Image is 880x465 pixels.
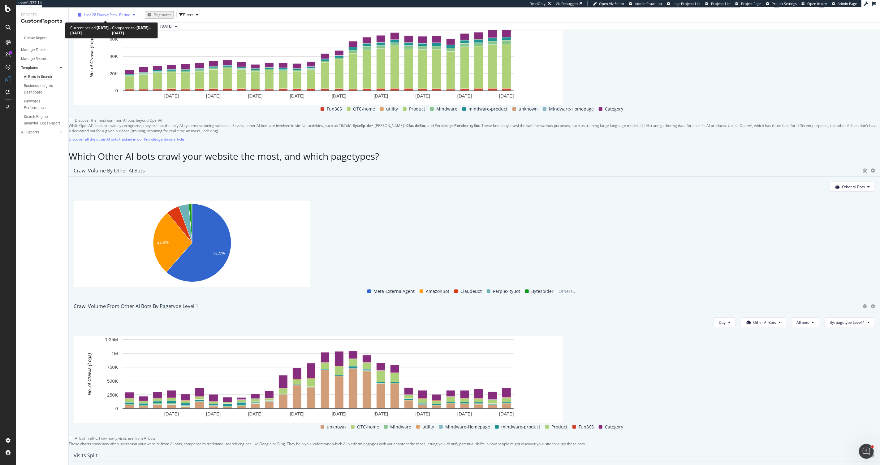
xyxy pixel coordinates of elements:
[605,105,623,113] span: Category
[373,411,388,417] text: [DATE]
[115,88,118,93] text: 0
[714,317,736,327] button: Day
[499,411,514,417] text: [DATE]
[332,411,346,417] text: [DATE]
[409,105,425,113] span: Product
[21,65,58,71] a: Templates
[69,441,880,446] p: These charts show how often users visit your website from AI bots, compared to traditional search...
[164,93,179,98] text: [DATE]
[74,201,310,288] svg: A chart.
[454,123,480,128] strong: PerplexityBot
[69,151,880,161] h2: Which Other AI bots crawl your website the most, and which pagetypes?
[549,105,594,113] span: Mindware-Homepage
[830,320,865,325] span: By: pagetype Level 1
[842,184,865,189] span: Other AI Bots
[796,320,809,325] span: All bots
[667,1,701,6] a: Logs Projects List
[352,123,373,128] strong: ByteSpider
[531,288,554,295] span: Bytespider
[386,105,398,113] span: utility
[629,1,662,6] a: Admin Crawl List
[327,105,342,113] span: Fun365
[735,1,761,6] a: Project Page
[160,24,172,29] span: 2025 Jul. 25th
[183,12,193,17] div: Filters
[290,93,304,98] text: [DATE]
[741,1,761,6] span: Project Page
[74,19,563,105] svg: A chart.
[89,35,94,77] text: No. of Crawls (Logs)
[290,411,304,417] text: [DATE]
[530,1,546,6] div: ReadOnly:
[838,1,857,6] span: Admin Page
[75,118,162,123] div: Discover the most common AI bots beyond OpenAI
[824,317,875,327] button: By: pagetype Level 1
[24,74,64,80] a: AI Bots in Search
[390,423,411,431] span: Mindware
[107,379,118,384] text: 500K
[24,98,58,111] div: Keywords Performance
[21,18,63,25] div: CustomReports
[70,25,112,36] div: Current period:
[832,1,857,6] a: Admin Page
[248,411,262,417] text: [DATE]
[357,423,379,431] span: OTC-home
[69,164,880,300] div: Crawl Volume by Other AI BotsOther AI BotsA chart.Meta-ExternalAgentAmazonBotClaudeBotPerplexityB...
[673,1,701,6] span: Logs Projects List
[801,1,827,6] a: Open in dev
[69,123,880,133] p: While OpenAI’s bots are widely recognized, they are not the only AI systems scanning websites. Se...
[69,300,880,436] div: Crawl Volume from Other AI Bots by pagetype Level 1DayOther AI BotsAll botsBy: pagetype Level 1A ...
[353,105,375,113] span: OTC-home
[111,351,118,356] text: 1M
[593,1,624,6] a: Open Viz Editor
[24,83,59,96] div: Business Insights Dashboard
[74,167,145,174] div: Crawl Volume by Other AI Bots
[741,317,786,327] button: Other AI Bots
[830,182,875,192] button: Other AI Bots
[705,1,731,6] a: Projects List
[105,337,118,342] text: 1.25M
[21,56,48,62] div: Manage Reports
[107,393,118,398] text: 250K
[21,12,63,18] div: Reports
[493,288,520,295] span: PerplexityBot
[87,353,92,396] text: No. of Crawls (Logs)
[74,12,140,18] button: Last 28 DaysvsPrev. Period
[332,93,346,98] text: [DATE]
[501,423,540,431] span: mindware-product
[416,411,430,417] text: [DATE]
[158,23,180,30] button: [DATE]
[69,436,880,449] div: AI Bot Traffic: How many visits are from AI botsThese charts show how often users visit your webs...
[605,423,623,431] span: Category
[21,129,39,136] div: All Reports
[112,25,153,36] div: Compared to:
[24,83,64,96] a: Business Insights Dashboard
[460,288,482,295] span: ClaudeBot
[75,436,156,441] div: AI Bot Traffic: How many visits are from AI bots
[154,12,171,17] span: Segments
[21,129,58,136] a: All Reports
[457,93,472,98] text: [DATE]
[599,1,624,6] span: Open Viz Editor
[69,118,880,145] div: Discover the most common AI bots beyond OpenAIWhile OpenAI’s bots are widely recognized, they are...
[164,411,179,417] text: [DATE]
[556,288,579,295] span: Others...
[426,288,449,295] span: AmazonBot
[422,423,434,431] span: utility
[373,288,415,295] span: Meta-ExternalAgent
[436,105,457,113] span: Mindware
[863,304,868,308] div: bug
[468,105,507,113] span: mindware-product
[772,1,797,6] span: Project Settings
[579,423,594,431] span: Fun365
[115,406,118,411] text: 0
[110,71,118,76] text: 20K
[21,35,64,41] a: + Create Report
[74,452,97,458] div: Visits Split
[719,320,726,325] span: Day
[416,93,430,98] text: [DATE]
[406,123,425,128] strong: ClaudeBot
[74,337,563,423] svg: A chart.
[206,411,221,417] text: [DATE]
